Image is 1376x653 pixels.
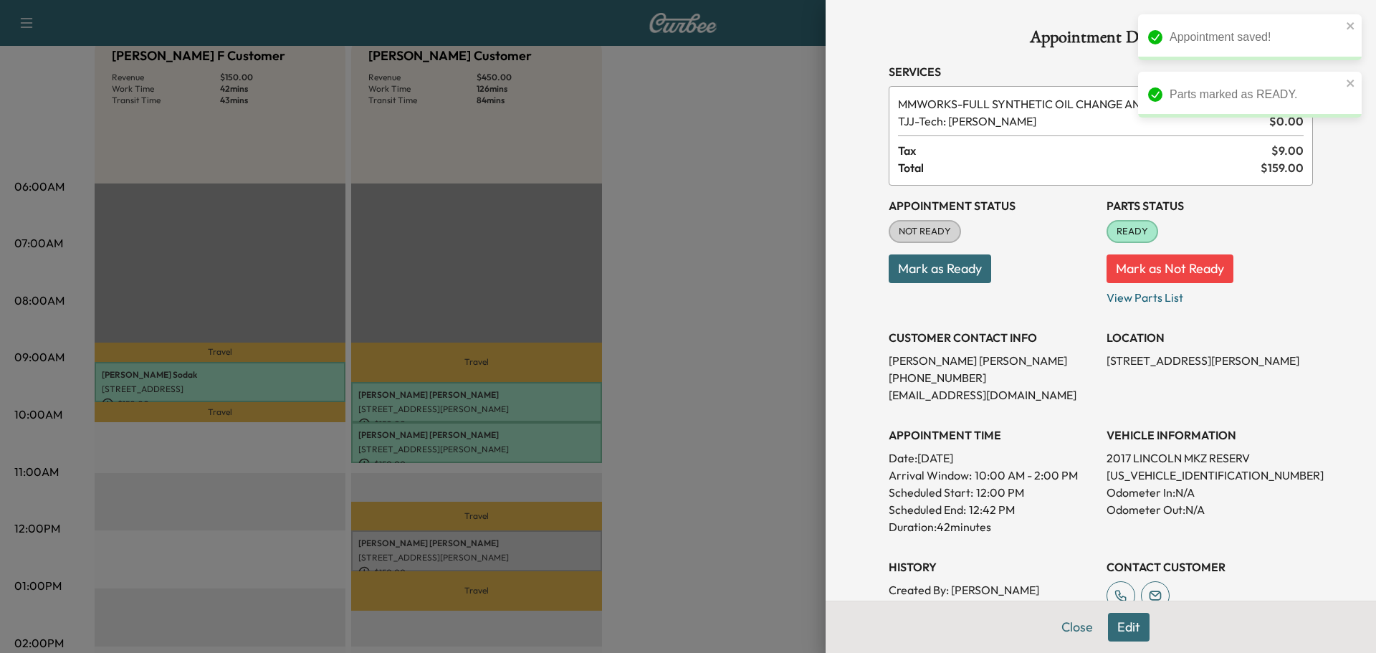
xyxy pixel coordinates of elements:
[1107,501,1313,518] p: Odometer Out: N/A
[1346,20,1356,32] button: close
[889,329,1095,346] h3: CUSTOMER CONTACT INFO
[889,352,1095,369] p: [PERSON_NAME] [PERSON_NAME]
[1261,159,1304,176] span: $ 159.00
[1107,254,1233,283] button: Mark as Not Ready
[969,501,1015,518] p: 12:42 PM
[889,254,991,283] button: Mark as Ready
[1107,558,1313,576] h3: CONTACT CUSTOMER
[1107,352,1313,369] p: [STREET_ADDRESS][PERSON_NAME]
[976,484,1024,501] p: 12:00 PM
[1107,426,1313,444] h3: VEHICLE INFORMATION
[898,159,1261,176] span: Total
[1170,29,1342,46] div: Appointment saved!
[889,467,1095,484] p: Arrival Window:
[1346,77,1356,89] button: close
[898,95,1253,113] span: FULL SYNTHETIC OIL CHANGE AND TIRE ROTATION - WORKS PACKAGE
[889,369,1095,386] p: [PHONE_NUMBER]
[1107,449,1313,467] p: 2017 LINCOLN MKZ RESERV
[890,224,960,239] span: NOT READY
[889,518,1095,535] p: Duration: 42 minutes
[1107,467,1313,484] p: [US_VEHICLE_IDENTIFICATION_NUMBER]
[1052,613,1102,642] button: Close
[889,426,1095,444] h3: APPOINTMENT TIME
[1170,86,1342,103] div: Parts marked as READY.
[1107,283,1313,306] p: View Parts List
[1107,484,1313,501] p: Odometer In: N/A
[1271,142,1304,159] span: $ 9.00
[1108,224,1157,239] span: READY
[889,197,1095,214] h3: Appointment Status
[1107,329,1313,346] h3: LOCATION
[889,63,1313,80] h3: Services
[889,449,1095,467] p: Date: [DATE]
[898,142,1271,159] span: Tax
[898,113,1263,130] span: Tech: Jay J
[1108,613,1150,642] button: Edit
[889,501,966,518] p: Scheduled End:
[975,467,1078,484] span: 10:00 AM - 2:00 PM
[889,599,1095,616] p: Created At : [DATE] 4:14:04 PM
[889,484,973,501] p: Scheduled Start:
[889,558,1095,576] h3: History
[889,29,1313,52] h1: Appointment Details
[889,581,1095,599] p: Created By : [PERSON_NAME]
[889,386,1095,404] p: [EMAIL_ADDRESS][DOMAIN_NAME]
[1107,197,1313,214] h3: Parts Status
